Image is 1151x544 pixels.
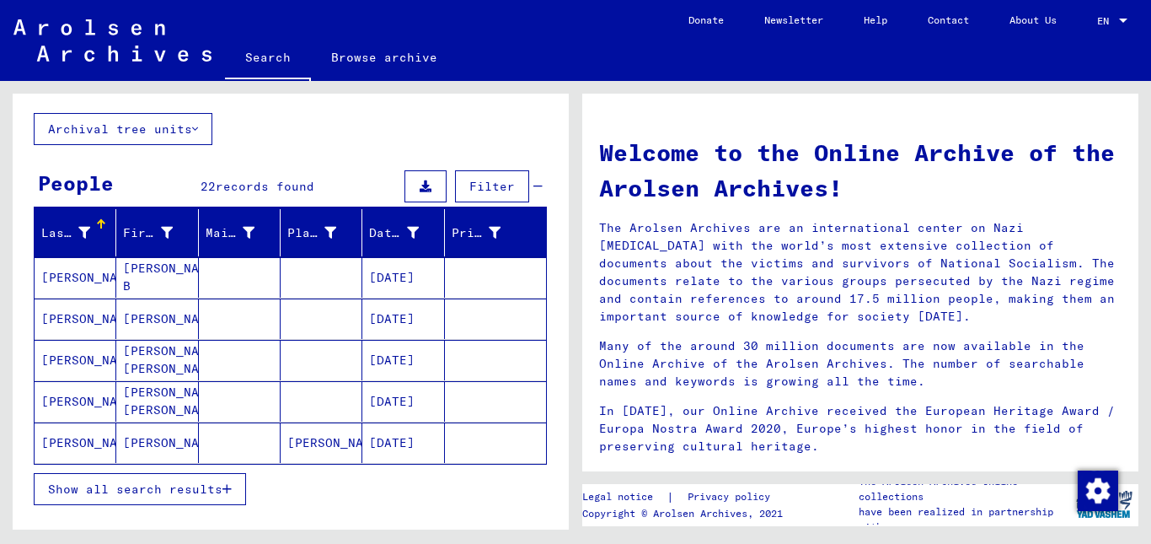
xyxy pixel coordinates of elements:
div: Prisoner # [452,219,526,246]
a: Privacy policy [674,488,790,506]
p: In [DATE], our Online Archive received the European Heritage Award / Europa Nostra Award 2020, Eu... [599,402,1122,455]
h1: Welcome to the Online Archive of the Arolsen Archives! [599,135,1122,206]
mat-cell: [PERSON_NAME] B [116,257,198,298]
p: have been realized in partnership with [859,504,1069,535]
mat-cell: [DATE] [362,423,444,463]
div: Maiden Name [206,224,254,242]
div: Last Name [41,224,90,242]
span: Show all search results [48,482,222,497]
img: Arolsen_neg.svg [13,19,211,62]
div: People [38,168,114,198]
mat-cell: [PERSON_NAME] [35,340,116,380]
mat-header-cell: Last Name [35,209,116,256]
mat-cell: [PERSON_NAME] [35,381,116,422]
mat-cell: [DATE] [362,257,444,298]
mat-cell: [PERSON_NAME] [PERSON_NAME] [116,381,198,422]
div: Maiden Name [206,219,280,246]
a: Browse archive [311,37,458,78]
mat-cell: [PERSON_NAME] [116,423,198,463]
div: Prisoner # [452,224,501,242]
span: 22 [201,179,216,194]
a: Legal notice [582,488,667,506]
span: records found [216,179,314,194]
mat-cell: [PERSON_NAME] [35,299,116,339]
mat-header-cell: Date of Birth [362,209,444,256]
mat-cell: [DATE] [362,381,444,422]
mat-cell: [PERSON_NAME] [35,423,116,463]
p: Copyright © Arolsen Archives, 2021 [582,506,790,521]
img: Change consent [1078,471,1118,511]
a: Search [225,37,311,81]
mat-header-cell: First Name [116,209,198,256]
mat-cell: [PERSON_NAME] [281,423,362,463]
mat-cell: [PERSON_NAME] [116,299,198,339]
div: Place of Birth [287,219,361,246]
mat-header-cell: Prisoner # [445,209,546,256]
img: yv_logo.png [1073,483,1136,525]
mat-cell: [DATE] [362,340,444,380]
mat-cell: [PERSON_NAME] [PERSON_NAME] [116,340,198,380]
mat-header-cell: Place of Birth [281,209,362,256]
mat-cell: [PERSON_NAME] [35,257,116,298]
span: Filter [469,179,515,194]
p: Many of the around 30 million documents are now available in the Online Archive of the Arolsen Ar... [599,337,1122,390]
span: EN [1097,15,1116,27]
button: Archival tree units [34,113,212,145]
div: | [582,488,790,506]
div: First Name [123,224,172,242]
button: Show all search results [34,473,246,505]
button: Filter [455,170,529,202]
div: Place of Birth [287,224,336,242]
mat-cell: [DATE] [362,299,444,339]
div: First Name [123,219,197,246]
div: Last Name [41,219,115,246]
p: The Arolsen Archives are an international center on Nazi [MEDICAL_DATA] with the world’s most ext... [599,219,1122,326]
div: Date of Birth [369,219,443,246]
mat-header-cell: Maiden Name [199,209,281,256]
div: Date of Birth [369,224,418,242]
p: The Arolsen Archives online collections [859,474,1069,504]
